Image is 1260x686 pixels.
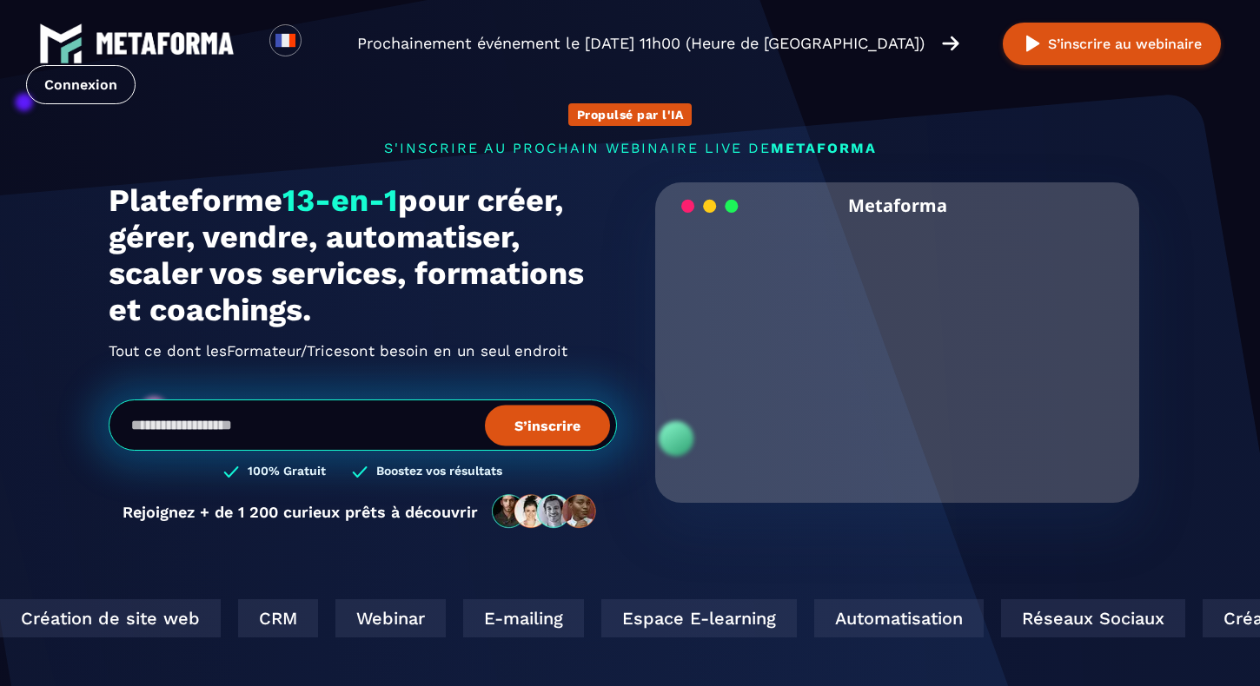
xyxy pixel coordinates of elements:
[190,599,270,637] div: CRM
[282,182,398,219] span: 13-en-1
[415,599,536,637] div: E-mailing
[1003,23,1221,65] button: S’inscrire au webinaire
[668,228,1126,457] video: Your browser does not support the video tag.
[485,405,610,445] button: S’inscrire
[109,182,617,328] h1: Plateforme pour créer, gérer, vendre, automatiser, scaler vos services, formations et coachings.
[109,337,617,365] h2: Tout ce dont les ont besoin en un seul endroit
[953,599,1137,637] div: Réseaux Sociaux
[357,31,925,56] p: Prochainement événement le [DATE] 11h00 (Heure de [GEOGRAPHIC_DATA])
[248,464,326,480] h3: 100% Gratuit
[288,599,398,637] div: Webinar
[487,493,603,530] img: community-people
[123,503,478,521] p: Rejoignez + de 1 200 curieux prêts à découvrir
[275,30,296,51] img: fr
[554,599,749,637] div: Espace E-learning
[771,140,877,156] span: METAFORMA
[1022,33,1044,55] img: play
[848,182,947,228] h2: Metaforma
[376,464,502,480] h3: Boostez vos résultats
[26,65,136,104] a: Connexion
[302,24,344,63] div: Search for option
[681,198,739,214] img: loading
[942,34,959,53] img: arrow-right
[766,599,936,637] div: Automatisation
[223,464,239,480] img: checked
[227,337,350,365] span: Formateur/Trices
[352,464,368,480] img: checked
[109,140,1151,156] p: s'inscrire au prochain webinaire live de
[96,32,235,55] img: logo
[316,33,329,54] input: Search for option
[39,22,83,65] img: logo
